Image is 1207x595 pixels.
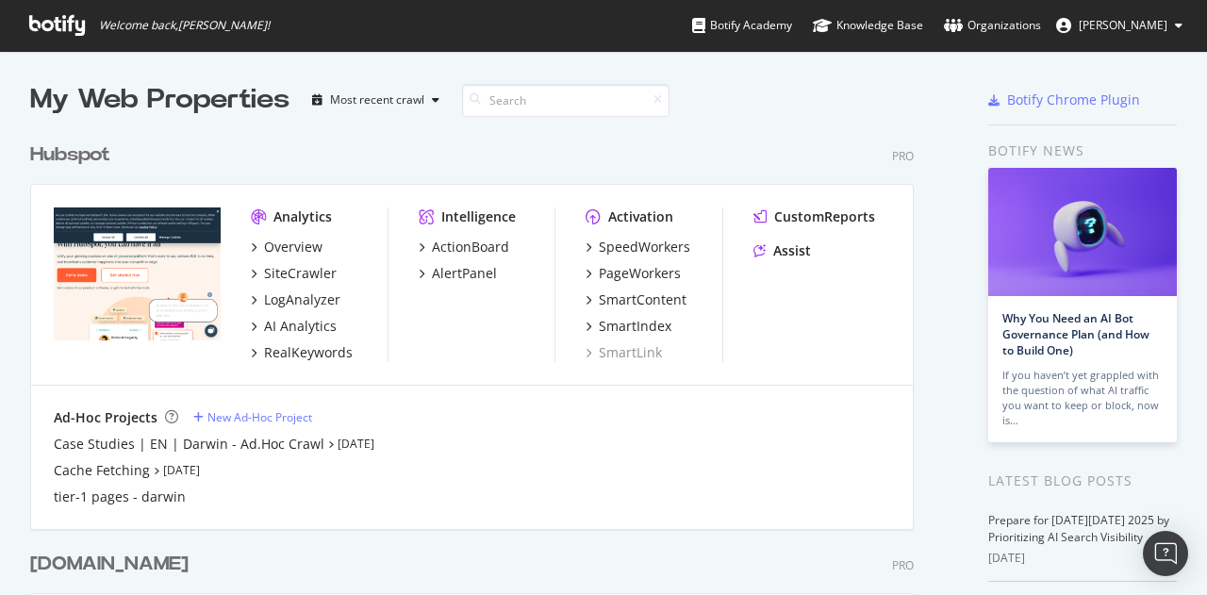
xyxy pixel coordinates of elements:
[54,408,157,427] div: Ad-Hoc Projects
[432,238,509,256] div: ActionBoard
[30,141,110,169] div: Hubspot
[251,343,353,362] a: RealKeywords
[1079,17,1167,33] span: Victor Pan
[54,461,150,480] a: Cache Fetching
[30,551,189,578] div: [DOMAIN_NAME]
[608,207,673,226] div: Activation
[305,85,447,115] button: Most recent crawl
[1041,10,1198,41] button: [PERSON_NAME]
[892,557,914,573] div: Pro
[163,462,200,478] a: [DATE]
[338,436,374,452] a: [DATE]
[988,512,1169,545] a: Prepare for [DATE][DATE] 2025 by Prioritizing AI Search Visibility
[988,471,1177,491] div: Latest Blog Posts
[251,264,337,283] a: SiteCrawler
[586,290,686,309] a: SmartContent
[30,141,118,169] a: Hubspot
[599,238,690,256] div: SpeedWorkers
[251,290,340,309] a: LogAnalyzer
[54,488,186,506] a: tier-1 pages - darwin
[441,207,516,226] div: Intelligence
[54,207,221,341] img: hubspot.com
[273,207,332,226] div: Analytics
[586,343,662,362] a: SmartLink
[599,264,681,283] div: PageWorkers
[1002,368,1163,428] div: If you haven’t yet grappled with the question of what AI traffic you want to keep or block, now is…
[988,140,1177,161] div: Botify news
[54,435,324,454] a: Case Studies | EN | Darwin - Ad.Hoc Crawl
[419,238,509,256] a: ActionBoard
[773,241,811,260] div: Assist
[599,290,686,309] div: SmartContent
[432,264,497,283] div: AlertPanel
[599,317,671,336] div: SmartIndex
[30,81,289,119] div: My Web Properties
[892,148,914,164] div: Pro
[264,290,340,309] div: LogAnalyzer
[264,343,353,362] div: RealKeywords
[988,550,1177,567] div: [DATE]
[419,264,497,283] a: AlertPanel
[586,238,690,256] a: SpeedWorkers
[193,409,312,425] a: New Ad-Hoc Project
[753,241,811,260] a: Assist
[1143,531,1188,576] div: Open Intercom Messenger
[207,409,312,425] div: New Ad-Hoc Project
[264,317,337,336] div: AI Analytics
[1002,310,1149,358] a: Why You Need an AI Bot Governance Plan (and How to Build One)
[251,238,322,256] a: Overview
[251,317,337,336] a: AI Analytics
[586,264,681,283] a: PageWorkers
[944,16,1041,35] div: Organizations
[99,18,270,33] span: Welcome back, [PERSON_NAME] !
[753,207,875,226] a: CustomReports
[462,84,670,117] input: Search
[774,207,875,226] div: CustomReports
[330,94,424,106] div: Most recent crawl
[30,551,196,578] a: [DOMAIN_NAME]
[264,238,322,256] div: Overview
[692,16,792,35] div: Botify Academy
[1007,91,1140,109] div: Botify Chrome Plugin
[813,16,923,35] div: Knowledge Base
[988,168,1177,296] img: Why You Need an AI Bot Governance Plan (and How to Build One)
[988,91,1140,109] a: Botify Chrome Plugin
[264,264,337,283] div: SiteCrawler
[586,317,671,336] a: SmartIndex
